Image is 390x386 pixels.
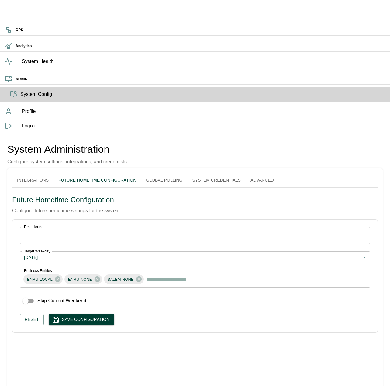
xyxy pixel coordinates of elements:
h6: ADMIN [16,76,385,82]
div: system administration tabs [12,173,378,187]
span: Skip Current Weekend [37,297,86,304]
button: Integrations [12,173,53,187]
label: Business Entities [24,268,52,273]
div: ENRU-NONE [64,274,102,284]
button: System Credentials [187,173,245,187]
div: SALEM-NONE [104,274,144,284]
span: Logout [22,122,385,130]
button: Future Hometime Configuration [53,173,141,187]
span: ENRU-LOCAL [23,276,56,283]
span: ENRU-NONE [64,276,96,283]
button: Reset [20,314,44,325]
span: SALEM-NONE [104,276,137,283]
span: Profile [22,108,385,115]
span: System Config [20,91,385,98]
p: Configure future hometime settings for the system. [12,207,378,214]
h6: Analytics [16,43,385,49]
label: Target Weekday [24,249,50,254]
h4: System Administration [7,143,128,156]
div: ENRU-LOCAL [23,274,63,284]
button: Advanced [246,173,279,187]
button: Save Configuration [49,314,115,325]
p: Configure system settings, integrations, and credentials. [7,158,128,165]
button: Global Polling [141,173,187,187]
label: Rest Hours [24,224,42,229]
div: [DATE] [20,246,370,269]
h6: OPS [16,27,385,33]
h5: Future Hometime Configuration [12,195,378,205]
span: System Health [22,58,385,65]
